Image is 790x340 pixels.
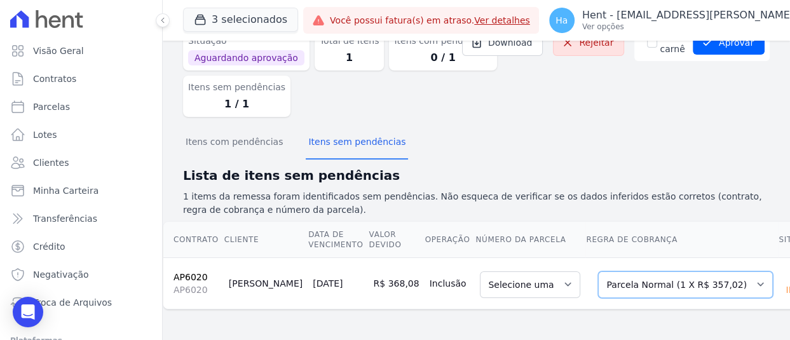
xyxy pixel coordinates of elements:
dd: 1 [320,50,379,65]
dd: 0 / 1 [394,50,491,65]
label: Gerar carnê [660,29,685,56]
dt: Itens sem pendências [188,81,285,94]
a: Clientes [5,150,157,175]
span: Troca de Arquivos [33,296,112,309]
a: AP6020 [174,272,208,282]
a: Minha Carteira [5,178,157,203]
span: AP6020 [174,283,219,296]
th: Operação [425,222,475,258]
a: Lotes [5,122,157,147]
button: Itens com pendências [183,126,285,160]
td: Inclusão [425,257,475,309]
a: Troca de Arquivos [5,290,157,315]
th: Valor devido [369,222,425,258]
span: Clientes [33,156,69,169]
td: [DATE] [308,257,368,309]
a: Ver detalhes [474,15,530,25]
span: Visão Geral [33,44,84,57]
th: Regra de Cobrança [585,222,778,258]
dd: 1 / 1 [188,97,285,112]
a: Download [462,29,543,56]
span: Você possui fatura(s) em atraso. [330,14,530,27]
dt: Total de Itens [320,34,379,48]
th: Cliente [224,222,308,258]
a: Contratos [5,66,157,92]
p: 1 items da remessa foram identificados sem pendências. Não esqueca de verificar se os dados infer... [183,190,770,217]
td: R$ 368,08 [369,257,425,309]
td: [PERSON_NAME] [224,257,308,309]
span: Transferências [33,212,97,225]
span: Ha [555,16,568,25]
th: Número da Parcela [475,222,585,258]
span: Crédito [33,240,65,253]
span: Contratos [33,72,76,85]
span: Negativação [33,268,89,281]
a: Parcelas [5,94,157,119]
span: Aguardando aprovação [188,50,304,65]
div: Open Intercom Messenger [13,297,43,327]
button: Aprovar [693,31,765,55]
dt: Itens com pendências [394,34,491,48]
a: Visão Geral [5,38,157,64]
th: Contrato [163,222,224,258]
span: Minha Carteira [33,184,99,197]
a: Transferências [5,206,157,231]
button: Itens sem pendências [306,126,408,160]
th: Data de Vencimento [308,222,368,258]
h2: Lista de itens sem pendências [183,166,770,185]
span: Parcelas [33,100,70,113]
span: Lotes [33,128,57,141]
a: Negativação [5,262,157,287]
a: Crédito [5,234,157,259]
a: Rejeitar [553,29,624,56]
button: 3 selecionados [183,8,298,32]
